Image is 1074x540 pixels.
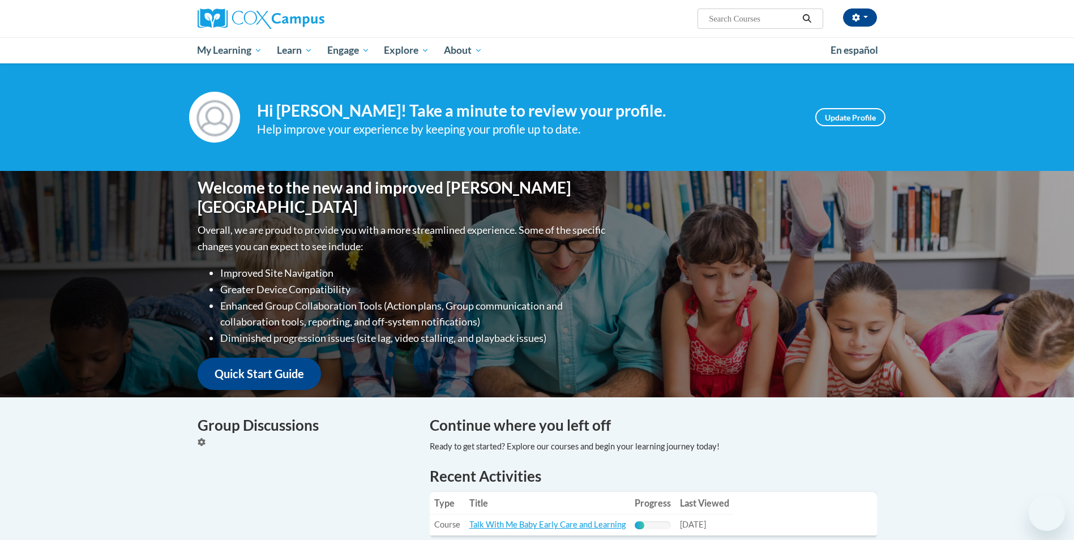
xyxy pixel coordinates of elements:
span: [DATE] [680,520,706,529]
li: Diminished progression issues (site lag, video stalling, and playback issues) [220,330,608,346]
button: Account Settings [843,8,877,27]
a: Explore [376,37,437,63]
h1: Welcome to the new and improved [PERSON_NAME][GEOGRAPHIC_DATA] [198,178,608,216]
th: Title [465,492,630,515]
a: Cox Campus [198,8,413,29]
a: Talk With Me Baby Early Care and Learning [469,520,626,529]
a: Update Profile [815,108,885,126]
p: Overall, we are proud to provide you with a more streamlined experience. Some of the specific cha... [198,222,608,255]
a: My Learning [190,37,270,63]
span: Explore [384,44,429,57]
a: Quick Start Guide [198,358,321,390]
h4: Hi [PERSON_NAME]! Take a minute to review your profile. [257,101,798,121]
span: Learn [277,44,313,57]
a: About [437,37,490,63]
span: My Learning [197,44,262,57]
th: Type [430,492,465,515]
span: En español [831,44,878,56]
input: Search Courses [708,12,798,25]
h1: Recent Activities [430,466,877,486]
button: Search [798,12,815,25]
a: Engage [320,37,377,63]
a: Learn [269,37,320,63]
span: About [444,44,482,57]
a: En español [823,38,885,62]
h4: Group Discussions [198,414,413,436]
li: Enhanced Group Collaboration Tools (Action plans, Group communication and collaboration tools, re... [220,298,608,331]
th: Last Viewed [675,492,734,515]
div: Help improve your experience by keeping your profile up to date. [257,120,798,139]
li: Improved Site Navigation [220,265,608,281]
span: Engage [327,44,370,57]
li: Greater Device Compatibility [220,281,608,298]
iframe: Button to launch messaging window [1029,495,1065,531]
img: Profile Image [189,92,240,143]
span: Course [434,520,460,529]
h4: Continue where you left off [430,414,877,436]
div: Progress, % [635,521,644,529]
div: Main menu [181,37,894,63]
img: Cox Campus [198,8,324,29]
th: Progress [630,492,675,515]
